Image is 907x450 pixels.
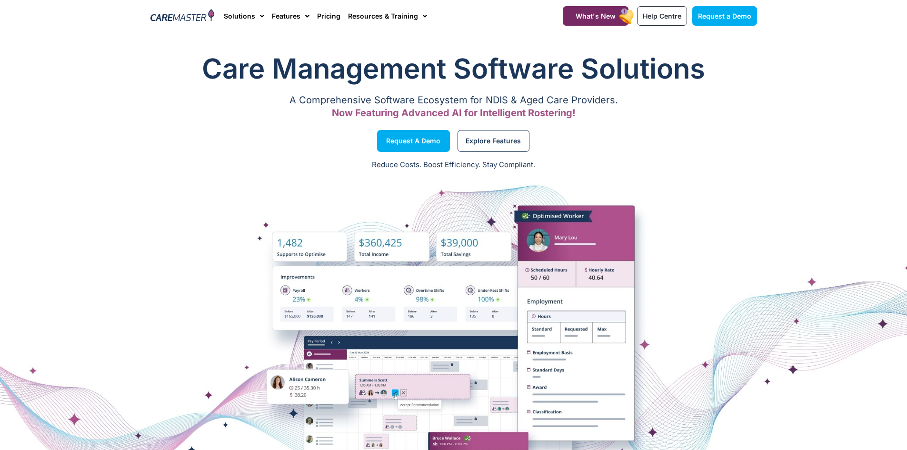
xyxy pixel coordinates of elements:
span: What's New [576,12,616,20]
a: What's New [563,6,628,26]
p: Reduce Costs. Boost Efficiency. Stay Compliant. [6,160,901,170]
p: A Comprehensive Software Ecosystem for NDIS & Aged Care Providers. [150,97,757,103]
img: CareMaster Logo [150,9,215,23]
span: Now Featuring Advanced AI for Intelligent Rostering! [332,107,576,119]
span: Request a Demo [386,139,440,143]
h1: Care Management Software Solutions [150,50,757,88]
a: Explore Features [458,130,529,152]
span: Help Centre [643,12,681,20]
a: Request a Demo [377,130,450,152]
a: Request a Demo [692,6,757,26]
span: Request a Demo [698,12,751,20]
span: Explore Features [466,139,521,143]
a: Help Centre [637,6,687,26]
